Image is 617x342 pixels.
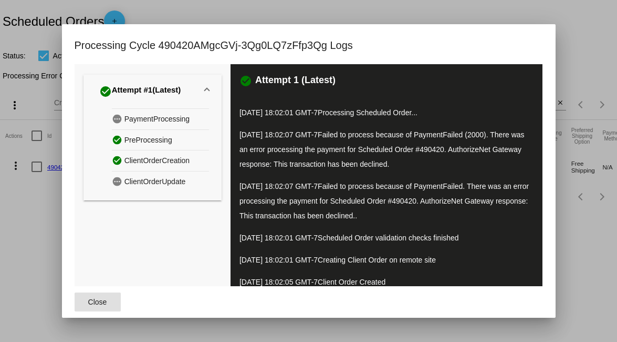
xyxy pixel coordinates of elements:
h1: Processing Cycle 490420AMgcGVj-3Qg0LQ7zFfp3Qg Logs [75,37,353,54]
div: Attempt #1 [99,83,181,100]
mat-icon: pending [112,174,124,189]
mat-icon: pending [112,111,124,126]
p: [DATE] 18:02:01 GMT-7 [239,105,534,120]
mat-icon: check_circle [99,85,112,98]
mat-icon: check_circle [112,132,124,147]
span: Scheduled Order validation checks finished [318,234,459,242]
mat-expansion-panel-header: Attempt #1(Latest) [83,75,222,108]
span: Creating Client Order on remote site [318,256,436,264]
p: [DATE] 18:02:07 GMT-7 [239,179,534,223]
mat-icon: check_circle [239,75,252,87]
p: [DATE] 18:02:05 GMT-7 [239,275,534,289]
h3: Attempt 1 (Latest) [255,75,336,87]
span: Processing Scheduled Order... [318,108,417,117]
span: Failed to process because of PaymentFailed. There was an error processing the payment for Schedul... [239,182,529,220]
button: Close dialog [75,293,121,311]
span: (Latest) [152,85,181,98]
span: ClientOrderCreation [124,153,190,169]
span: PreProcessing [124,132,172,148]
p: [DATE] 18:02:07 GMT-7 [239,127,534,172]
span: Client Order Created [318,278,385,286]
span: ClientOrderUpdate [124,174,186,190]
div: Attempt #1(Latest) [83,108,222,200]
span: PaymentProcessing [124,111,190,127]
mat-icon: check_circle [112,153,124,168]
span: Failed to process because of PaymentFailed (2000). There was an error processing the payment for ... [239,130,525,168]
p: [DATE] 18:02:01 GMT-7 [239,253,534,267]
p: [DATE] 18:02:01 GMT-7 [239,230,534,245]
span: Close [88,298,107,306]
